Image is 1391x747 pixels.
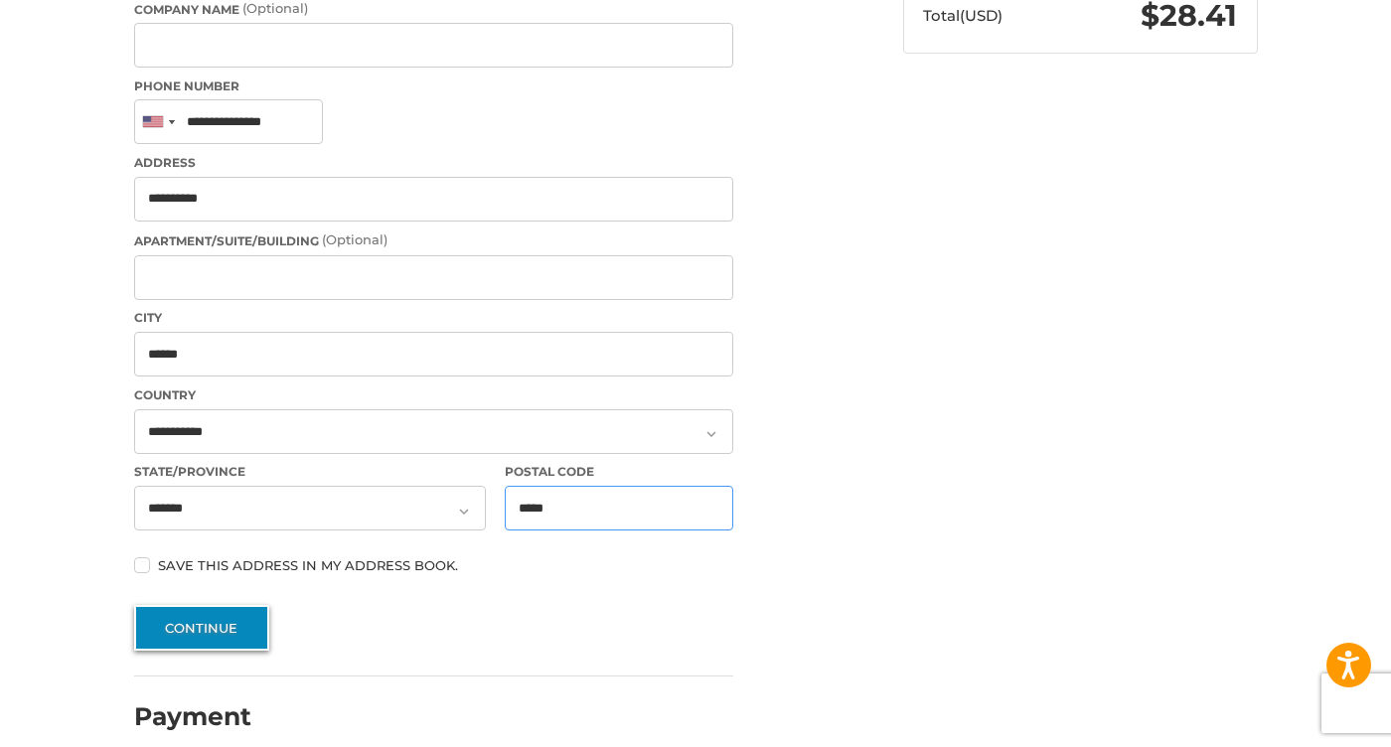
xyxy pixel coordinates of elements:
[134,77,733,95] label: Phone Number
[134,154,733,172] label: Address
[134,701,251,732] h2: Payment
[134,230,733,250] label: Apartment/Suite/Building
[505,463,733,481] label: Postal Code
[322,231,387,247] small: (Optional)
[1227,693,1391,747] iframe: Google Customer Reviews
[923,6,1003,25] span: Total (USD)
[134,557,733,573] label: Save this address in my address book.
[134,463,486,481] label: State/Province
[135,100,181,143] div: United States: +1
[134,309,733,327] label: City
[134,386,733,404] label: Country
[134,605,269,651] button: Continue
